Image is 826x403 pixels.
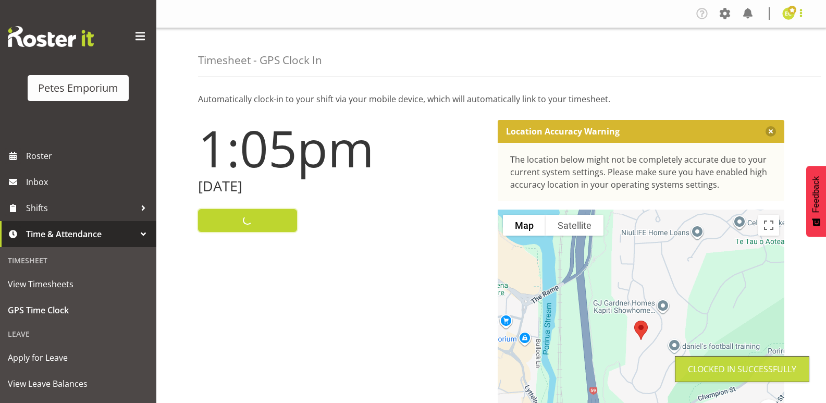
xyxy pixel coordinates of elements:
p: Automatically clock-in to your shift via your mobile device, which will automatically link to you... [198,93,784,105]
p: Location Accuracy Warning [506,126,620,137]
button: Close message [766,126,776,137]
span: Inbox [26,174,151,190]
button: Show street map [503,215,546,236]
span: GPS Time Clock [8,302,149,318]
h1: 1:05pm [198,120,485,176]
img: emma-croft7499.jpg [782,7,795,20]
span: View Leave Balances [8,376,149,392]
button: Show satellite imagery [546,215,603,236]
div: Petes Emporium [38,80,118,96]
span: Time & Attendance [26,226,135,242]
div: Clocked in Successfully [688,363,796,375]
button: Toggle fullscreen view [758,215,779,236]
div: Leave [3,323,154,345]
h2: [DATE] [198,178,485,194]
span: Feedback [811,176,821,213]
span: Roster [26,148,151,164]
span: Shifts [26,200,135,216]
span: Apply for Leave [8,350,149,365]
span: View Timesheets [8,276,149,292]
div: Timesheet [3,250,154,271]
a: Apply for Leave [3,345,154,371]
a: View Timesheets [3,271,154,297]
a: View Leave Balances [3,371,154,397]
button: Feedback - Show survey [806,166,826,237]
a: GPS Time Clock [3,297,154,323]
h4: Timesheet - GPS Clock In [198,54,322,66]
img: Rosterit website logo [8,26,94,47]
div: The location below might not be completely accurate due to your current system settings. Please m... [510,153,772,191]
